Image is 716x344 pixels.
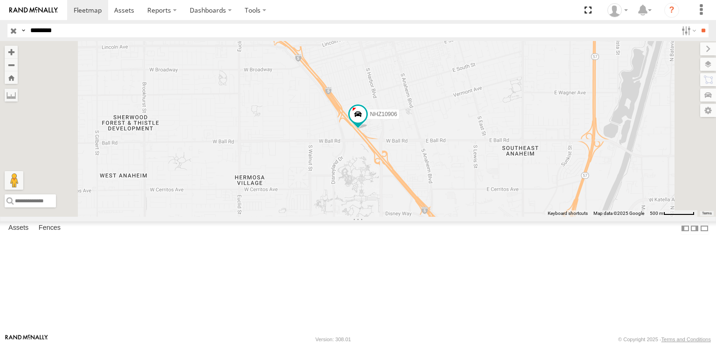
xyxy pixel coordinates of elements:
a: Visit our Website [5,335,48,344]
i: ? [664,3,679,18]
span: 500 m [650,211,663,216]
label: Assets [4,222,33,235]
label: Hide Summary Table [700,221,709,235]
button: Zoom out [5,58,18,71]
div: © Copyright 2025 - [618,337,711,342]
a: Terms (opens in new tab) [702,211,712,215]
label: Dock Summary Table to the Left [681,221,690,235]
button: Map Scale: 500 m per 63 pixels [647,210,697,217]
label: Fences [34,222,65,235]
label: Measure [5,89,18,102]
div: Version: 308.01 [316,337,351,342]
label: Search Query [20,24,27,37]
label: Search Filter Options [678,24,698,37]
span: Map data ©2025 Google [593,211,644,216]
div: Zulema McIntosch [604,3,631,17]
a: Terms and Conditions [661,337,711,342]
span: NHZ10906 [370,110,397,117]
label: Dock Summary Table to the Right [690,221,699,235]
button: Zoom Home [5,71,18,84]
button: Keyboard shortcuts [548,210,588,217]
img: rand-logo.svg [9,7,58,14]
button: Drag Pegman onto the map to open Street View [5,171,23,190]
label: Map Settings [700,104,716,117]
button: Zoom in [5,46,18,58]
